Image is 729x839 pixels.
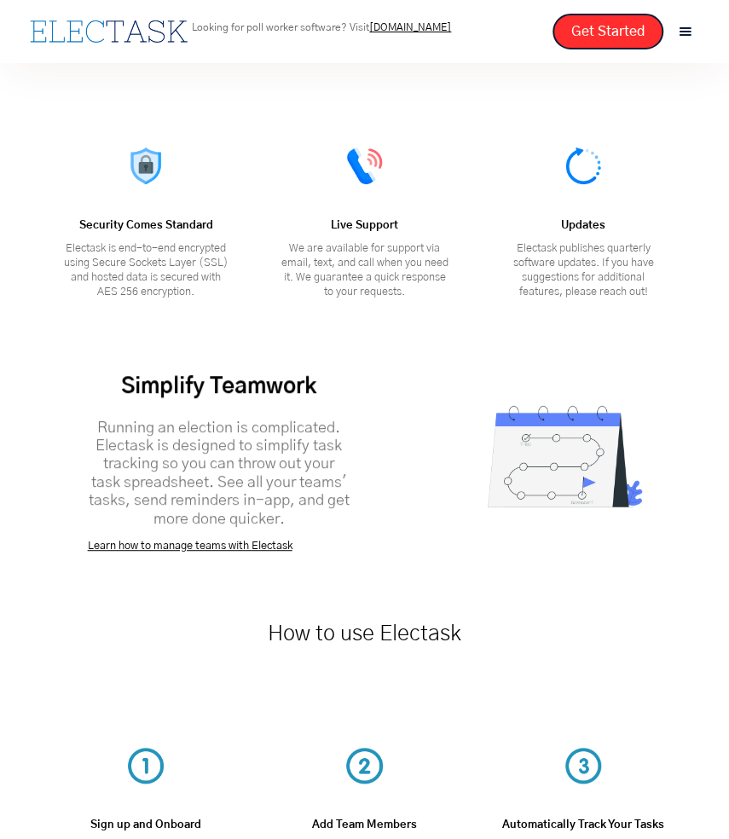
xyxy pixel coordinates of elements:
h4: Security Comes Standard [78,218,212,233]
h4: Live Support [331,218,398,233]
h4: Sign up and Onboard [90,818,201,832]
p: Running an election is complicated. Electask is designed to simplify task tracking so you can thr... [88,419,350,529]
h1: How to use Electask [268,613,461,655]
p: We are available for support via email, text, and call when you need it. We guarantee a quick res... [281,241,448,299]
a: Get Started [553,14,663,49]
p: Electask publishes quarterly software updates. If you have suggestions for additional features, p... [500,241,667,299]
a: Learn how to manage teams with Electask [88,541,292,552]
h2: Simplify Teamwork [88,373,350,402]
div: menu [668,14,703,49]
h4: Add Team Members [312,818,417,832]
h4: Updates [561,218,605,233]
a: [DOMAIN_NAME] [369,22,451,32]
p: Electask is end-to-end encrypted using Secure Sockets Layer (SSL) and hosted data is secured with... [62,241,229,299]
h4: Automatically Track Your Tasks [502,818,664,832]
a: home [26,16,192,47]
p: Looking for poll worker software? Visit [192,22,451,32]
